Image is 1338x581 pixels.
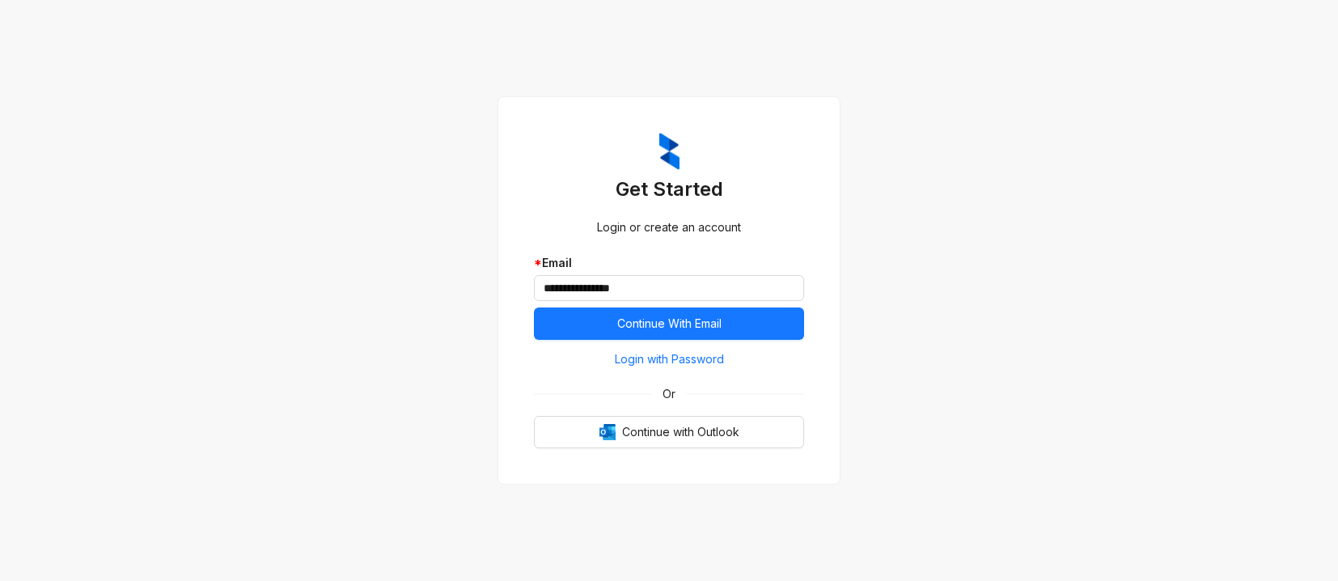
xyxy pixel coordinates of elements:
[534,346,804,372] button: Login with Password
[534,307,804,340] button: Continue With Email
[534,176,804,202] h3: Get Started
[615,350,724,368] span: Login with Password
[534,254,804,272] div: Email
[534,416,804,448] button: OutlookContinue with Outlook
[617,315,722,333] span: Continue With Email
[534,218,804,236] div: Login or create an account
[651,385,687,403] span: Or
[622,423,739,441] span: Continue with Outlook
[599,424,616,440] img: Outlook
[659,133,680,170] img: ZumaIcon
